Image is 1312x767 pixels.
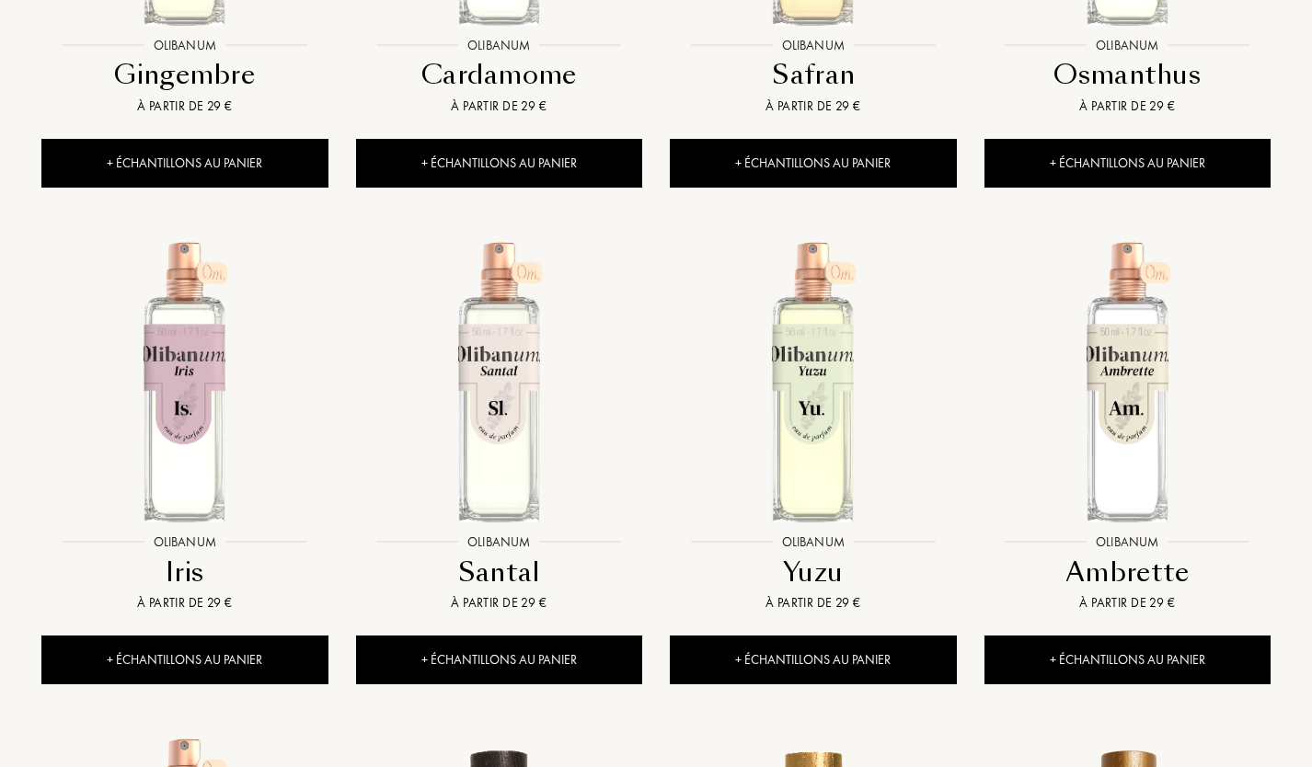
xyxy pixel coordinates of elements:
[356,635,643,684] div: + Échantillons au panier
[670,139,957,188] div: + Échantillons au panier
[41,220,328,635] a: Iris OlibanumOlibanumIrisÀ partir de 29 €
[356,220,643,635] a: Santal OlibanumOlibanumSantalÀ partir de 29 €
[992,593,1264,612] div: À partir de 29 €
[49,593,321,612] div: À partir de 29 €
[43,240,326,522] img: Iris Olibanum
[41,635,328,684] div: + Échantillons au panier
[670,635,957,684] div: + Échantillons au panier
[672,240,954,522] img: Yuzu Olibanum
[363,593,636,612] div: À partir de 29 €
[984,139,1272,188] div: + Échantillons au panier
[363,97,636,116] div: À partir de 29 €
[41,139,328,188] div: + Échantillons au panier
[356,139,643,188] div: + Échantillons au panier
[49,97,321,116] div: À partir de 29 €
[986,240,1269,522] img: Ambrette Olibanum
[992,97,1264,116] div: À partir de 29 €
[984,220,1272,635] a: Ambrette OlibanumOlibanumAmbretteÀ partir de 29 €
[670,220,957,635] a: Yuzu OlibanumOlibanumYuzuÀ partir de 29 €
[677,593,949,612] div: À partir de 29 €
[984,635,1272,684] div: + Échantillons au panier
[358,240,640,522] img: Santal Olibanum
[677,97,949,116] div: À partir de 29 €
